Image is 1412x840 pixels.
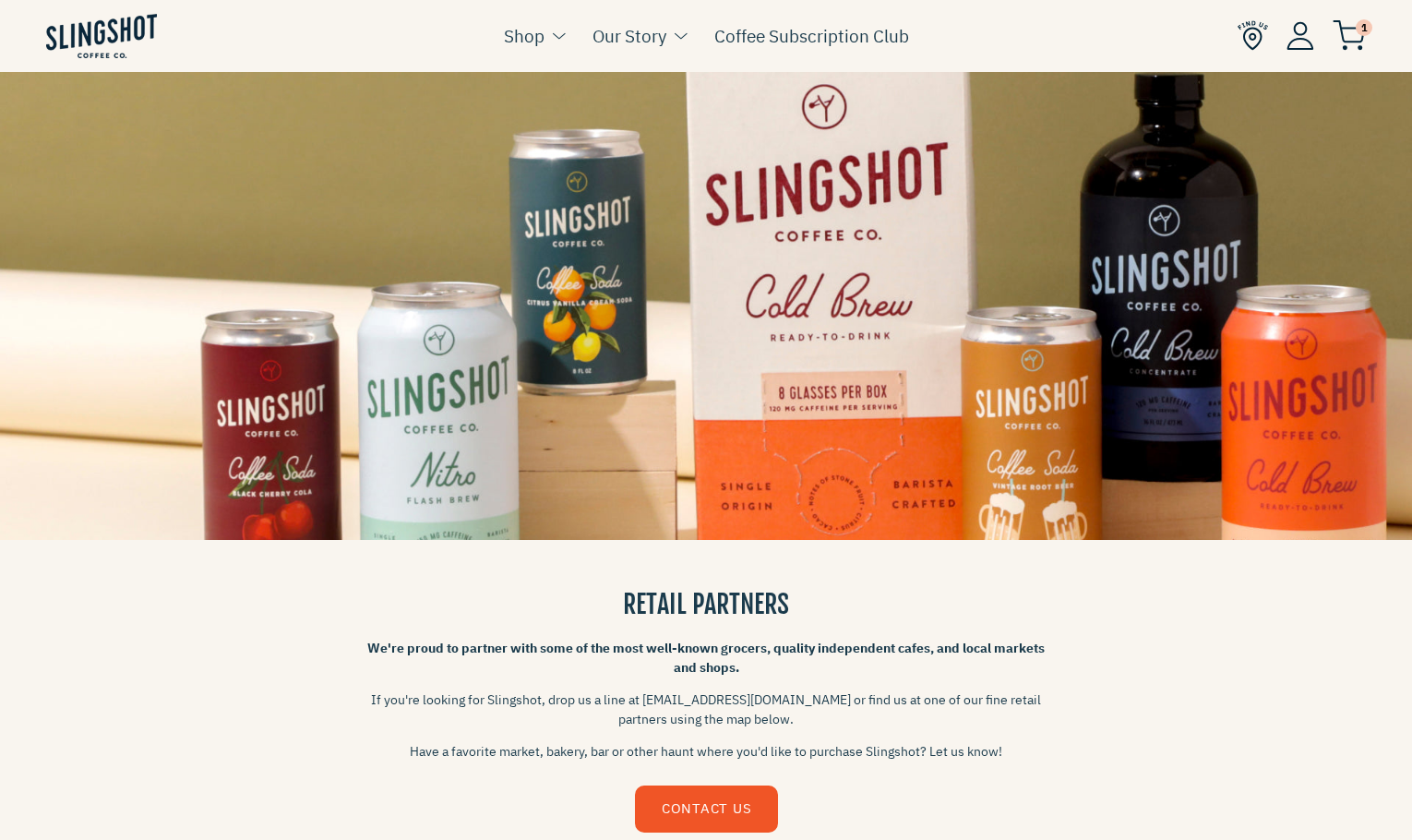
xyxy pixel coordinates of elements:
[365,586,1047,622] h3: RETAIL PARTNERS
[714,22,909,50] a: Coffee Subscription Club
[1333,24,1366,46] a: 1
[365,742,1047,762] p: Have a favorite market, bakery, bar or other haunt where you'd like to purchase Slingshot? Let us...
[635,786,778,833] a: CONTACT US
[1356,19,1372,36] span: 1
[1238,20,1268,51] img: Find Us
[1333,20,1366,51] img: cart
[504,22,544,50] a: Shop
[367,640,1045,676] strong: We're proud to partner with some of the most well-known grocers, quality independent cafes, and l...
[1286,21,1314,50] img: Account
[365,690,1047,729] p: If you're looking for Slingshot, drop us a line at [EMAIL_ADDRESS][DOMAIN_NAME] or find us at one...
[592,22,666,50] a: Our Story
